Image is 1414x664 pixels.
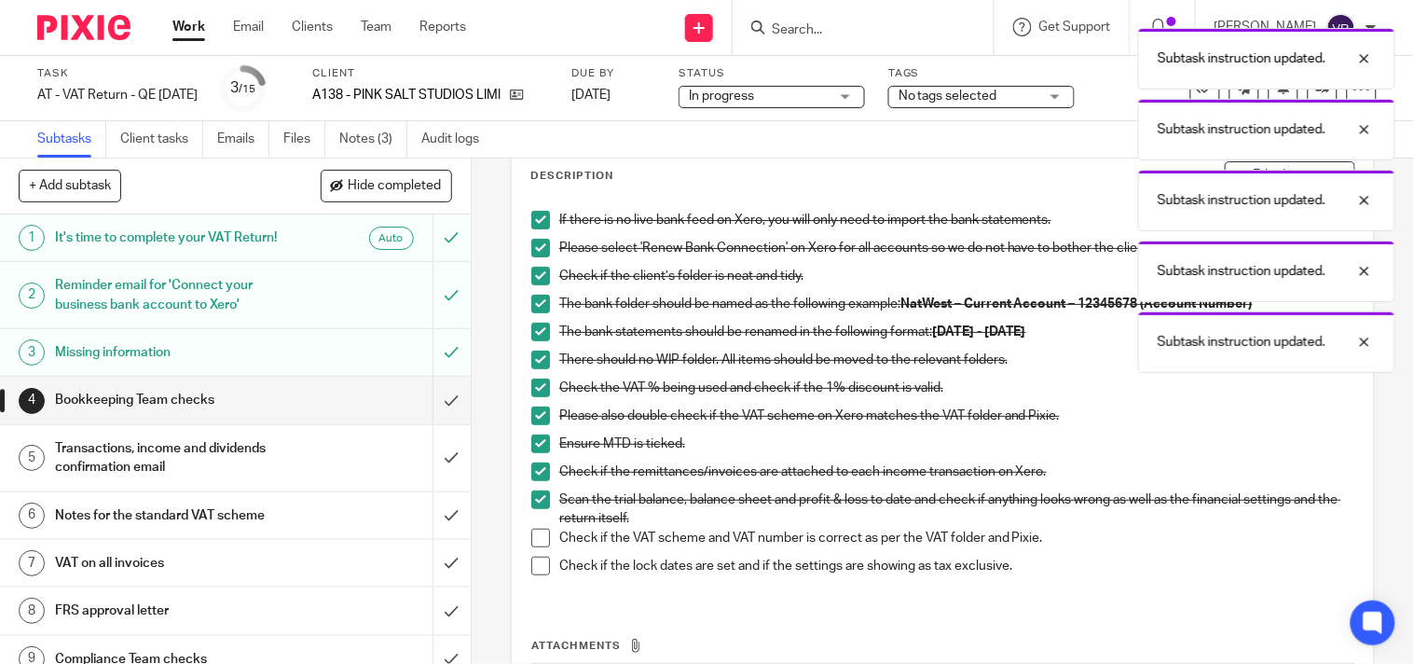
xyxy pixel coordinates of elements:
[55,271,295,319] h1: Reminder email for 'Connect your business bank account to Xero'
[37,86,198,104] div: AT - VAT Return - QE [DATE]
[55,224,295,252] h1: It's time to complete your VAT Return!
[55,386,295,414] h1: Bookkeeping Team checks
[55,597,295,625] h1: FRS approval letter
[559,379,1354,397] p: Check the VAT % being used and check if the 1% discount is valid.
[19,339,45,366] div: 3
[55,339,295,367] h1: Missing information
[240,84,256,94] small: /15
[1158,191,1325,210] p: Subtask instruction updated.
[292,18,333,36] a: Clients
[37,66,198,81] label: Task
[530,169,613,184] p: Description
[19,598,45,624] div: 8
[361,18,391,36] a: Team
[1158,120,1325,139] p: Subtask instruction updated.
[559,529,1354,547] p: Check if the VAT scheme and VAT number is correct as per the VAT folder and Pixie.
[369,227,414,250] div: Auto
[37,86,198,104] div: AT - VAT Return - QE 31-08-2025
[559,323,1354,341] p: The bank statements should be renamed in the following format:
[421,121,493,158] a: Audit logs
[559,491,1354,529] p: Scan the trial balance, balance sheet and profit & loss to date and check if anything looks wrong...
[312,86,501,104] p: A138 - PINK SALT STUDIOS LIMITED
[321,170,452,201] button: Hide completed
[531,641,621,651] span: Attachments
[231,77,256,99] div: 3
[559,351,1354,369] p: There should no WIP folder. All items should be moved to the relevant folders.
[19,445,45,471] div: 5
[1326,13,1356,43] img: svg%3E
[689,90,754,103] span: In progress
[312,66,548,81] label: Client
[559,211,1354,229] p: If there is no live bank feed on Xero, you will only need to import the bank statements.
[419,18,466,36] a: Reports
[37,121,106,158] a: Subtasks
[339,121,407,158] a: Notes (3)
[233,18,264,36] a: Email
[559,407,1354,425] p: Please also double check if the VAT scheme on Xero matches the VAT folder and Pixie.
[559,557,1354,575] p: Check if the lock dates are set and if the settings are showing as tax exclusive.
[19,550,45,576] div: 7
[19,170,121,201] button: + Add subtask
[349,179,442,194] span: Hide completed
[1158,262,1325,281] p: Subtask instruction updated.
[559,435,1354,453] p: Ensure MTD is ticked.
[571,89,611,102] span: [DATE]
[37,15,130,40] img: Pixie
[217,121,269,158] a: Emails
[19,283,45,309] div: 2
[1158,333,1325,352] p: Subtask instruction updated.
[55,549,295,577] h1: VAT on all invoices
[19,388,45,414] div: 4
[559,239,1354,257] p: Please select 'Renew Bank Connection' on Xero for all accounts so we do not have to bother the cl...
[679,66,865,81] label: Status
[55,502,295,530] h1: Notes for the standard VAT scheme
[559,295,1354,313] p: The bank folder should be named as the following example:
[559,463,1354,481] p: Check if the remittances/invoices are attached to each income transaction on Xero.
[283,121,325,158] a: Files
[19,503,45,529] div: 6
[172,18,205,36] a: Work
[559,267,1354,285] p: Check if the client’s folder is neat and tidy.
[55,435,295,482] h1: Transactions, income and dividends confirmation email
[1158,49,1325,68] p: Subtask instruction updated.
[571,66,655,81] label: Due by
[120,121,203,158] a: Client tasks
[19,225,45,251] div: 1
